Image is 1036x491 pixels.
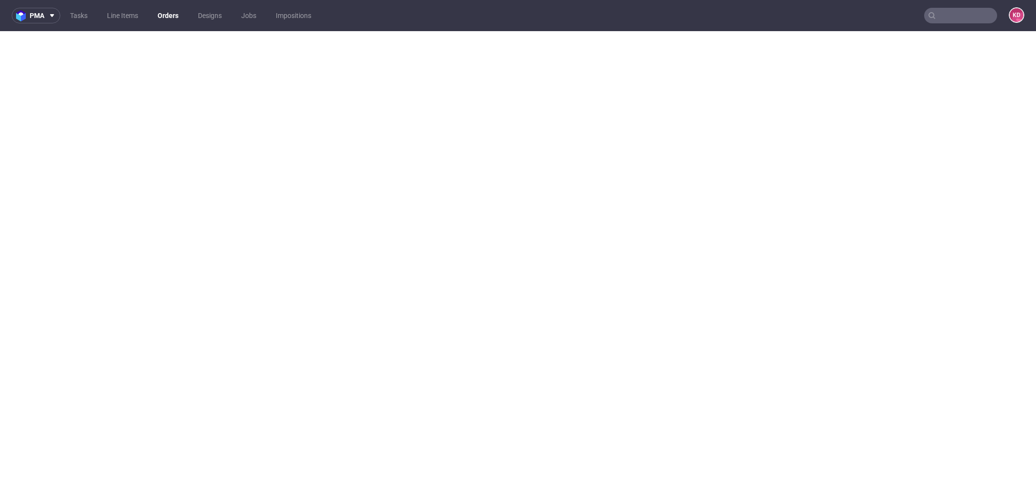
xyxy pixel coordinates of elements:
a: Tasks [64,8,93,23]
img: logo [16,10,30,21]
figcaption: KD [1010,8,1023,22]
a: Impositions [270,8,317,23]
a: Line Items [101,8,144,23]
a: Orders [152,8,184,23]
a: Jobs [235,8,262,23]
a: Designs [192,8,228,23]
button: pma [12,8,60,23]
span: pma [30,12,44,19]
